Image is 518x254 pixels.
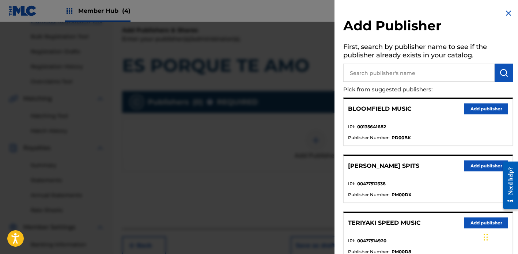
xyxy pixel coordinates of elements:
img: MLC Logo [9,5,37,16]
strong: PD00BK [392,134,411,141]
span: IPI : [348,181,355,187]
input: Search publisher's name [343,64,495,82]
strong: 00477512338 [357,181,386,187]
button: Add publisher [464,217,508,228]
p: BLOOMFIELD MUSIC [348,105,412,113]
h2: Add Publisher [343,18,513,36]
p: [PERSON_NAME] SPITS [348,162,419,170]
div: Drag [484,226,488,248]
img: Top Rightsholders [65,7,74,15]
span: Publisher Number : [348,192,390,198]
span: IPI : [348,238,355,244]
span: (4) [122,7,131,14]
strong: 00135641682 [357,124,386,130]
span: Member Hub [78,7,131,15]
button: Add publisher [464,103,508,114]
button: Add publisher [464,160,508,171]
strong: PM00DX [392,192,412,198]
p: Pick from suggested publishers: [343,82,471,98]
p: TERIYAKI SPEED MUSIC [348,219,421,227]
h5: First, search by publisher name to see if the publisher already exists in your catalog. [343,41,513,64]
span: IPI : [348,124,355,130]
iframe: Resource Center [498,156,518,215]
span: Publisher Number : [348,134,390,141]
strong: 00477514920 [357,238,386,244]
iframe: Chat Widget [481,219,518,254]
img: Search Works [499,68,508,77]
